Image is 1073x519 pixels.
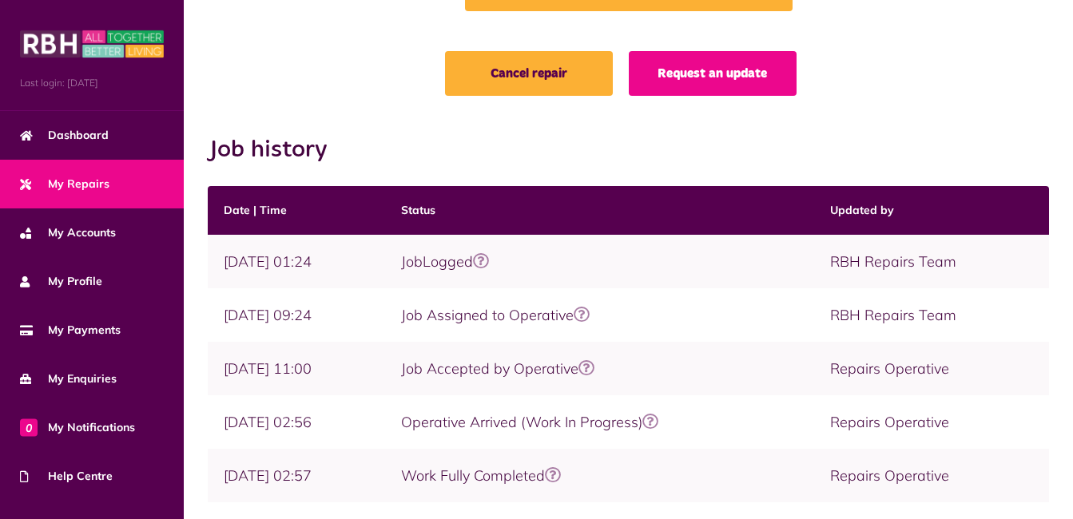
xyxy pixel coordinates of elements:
td: [DATE] 02:57 [208,449,385,502]
img: MyRBH [20,28,164,60]
td: Job Accepted by Operative [385,342,814,395]
span: My Enquiries [20,370,117,387]
td: [DATE] 01:24 [208,235,385,288]
span: My Notifications [20,419,135,436]
span: Help Centre [20,468,113,485]
td: Repairs Operative [814,395,1049,449]
th: Updated by [814,186,1049,235]
td: Operative Arrived (Work In Progress) [385,395,814,449]
td: [DATE] 09:24 [208,288,385,342]
h2: Job history [208,136,1049,164]
td: [DATE] 11:00 [208,342,385,395]
td: Work Fully Completed [385,449,814,502]
span: My Payments [20,322,121,339]
td: JobLogged [385,235,814,288]
span: Dashboard [20,127,109,144]
span: My Profile [20,273,102,290]
td: Job Assigned to Operative [385,288,814,342]
th: Date | Time [208,186,385,235]
td: RBH Repairs Team [814,288,1049,342]
a: Request an update [629,51,797,96]
span: 0 [20,418,38,436]
td: Repairs Operative [814,449,1049,502]
span: Last login: [DATE] [20,76,164,90]
span: My Accounts [20,224,116,241]
td: Repairs Operative [814,342,1049,395]
th: Status [385,186,814,235]
td: [DATE] 02:56 [208,395,385,449]
a: Cancel repair [445,51,613,96]
td: RBH Repairs Team [814,235,1049,288]
span: My Repairs [20,176,109,192]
